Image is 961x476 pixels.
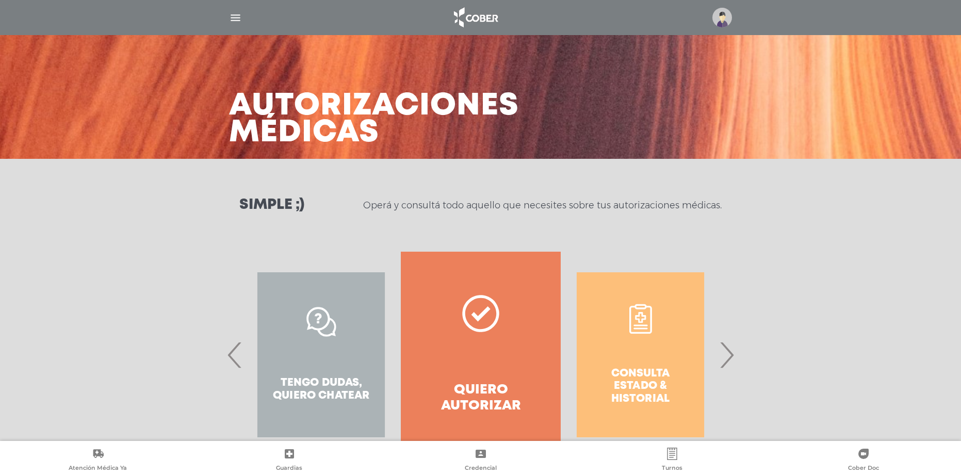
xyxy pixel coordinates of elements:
a: Guardias [193,448,385,474]
img: profile-placeholder.svg [712,8,732,27]
span: Guardias [276,464,302,473]
a: Cober Doc [768,448,959,474]
span: Next [716,327,737,383]
span: Turnos [662,464,682,473]
p: Operá y consultá todo aquello que necesites sobre tus autorizaciones médicas. [363,199,722,211]
img: Cober_menu-lines-white.svg [229,11,242,24]
a: Turnos [576,448,768,474]
a: Quiero autorizar [401,252,560,458]
a: Credencial [385,448,576,474]
h3: Simple ;) [239,198,304,212]
h4: Quiero autorizar [419,382,542,414]
h3: Autorizaciones médicas [229,93,519,146]
span: Atención Médica Ya [69,464,127,473]
span: Credencial [465,464,497,473]
a: Atención Médica Ya [2,448,193,474]
img: logo_cober_home-white.png [448,5,502,30]
span: Cober Doc [848,464,879,473]
span: Previous [225,327,245,383]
